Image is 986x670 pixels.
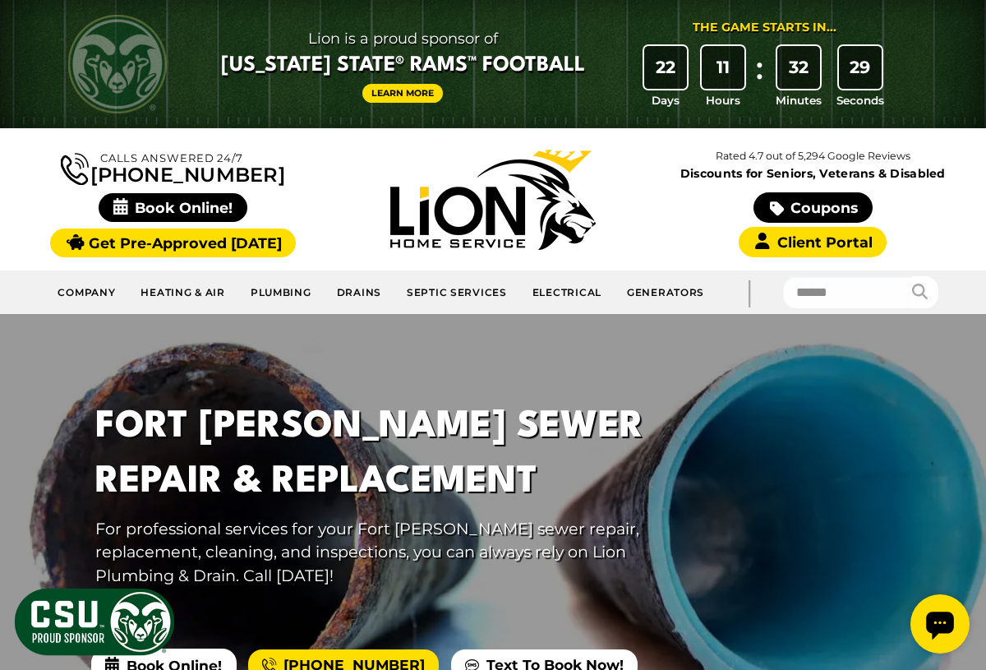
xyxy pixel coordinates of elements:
[836,92,884,109] span: Seconds
[61,150,284,185] a: [PHONE_NUMBER]
[221,52,585,80] span: [US_STATE] State® Rams™ Football
[777,46,820,89] div: 32
[776,92,822,109] span: Minutes
[653,147,973,165] p: Rated 4.7 out of 5,294 Google Reviews
[68,15,167,113] img: CSU Rams logo
[394,277,520,307] a: Septic Services
[95,517,693,588] p: For professional services for your Fort [PERSON_NAME] sewer repair, replacement, cleaning, and in...
[693,19,836,37] div: The Game Starts in...
[652,92,680,109] span: Days
[702,46,744,89] div: 11
[716,270,782,314] div: |
[12,586,177,658] img: CSU Sponsor Badge
[706,92,740,109] span: Hours
[753,192,872,223] a: Coupons
[390,150,596,250] img: Lion Home Service
[520,277,615,307] a: Electrical
[99,193,247,222] span: Book Online!
[739,227,887,257] a: Client Portal
[362,84,443,103] a: Learn More
[615,277,716,307] a: Generators
[45,277,128,307] a: Company
[644,46,687,89] div: 22
[7,7,66,66] div: Open chat widget
[128,277,237,307] a: Heating & Air
[657,168,970,179] span: Discounts for Seniors, Veterans & Disabled
[839,46,882,89] div: 29
[50,229,296,257] a: Get Pre-Approved [DATE]
[752,46,768,109] div: :
[325,277,394,307] a: Drains
[238,277,325,307] a: Plumbing
[221,25,585,52] span: Lion is a proud sponsor of
[95,400,693,510] h1: Fort [PERSON_NAME] Sewer Repair & Replacement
